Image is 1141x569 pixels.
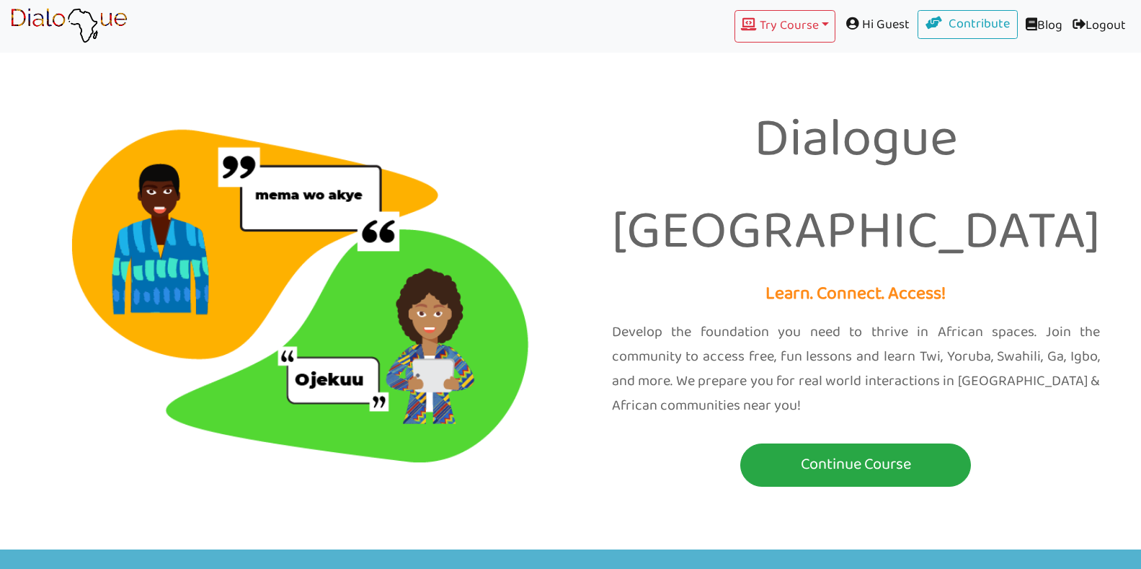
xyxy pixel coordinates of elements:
[10,8,128,44] img: learn African language platform app
[1018,10,1067,43] a: Blog
[582,279,1131,310] p: Learn. Connect. Access!
[744,451,967,478] p: Continue Course
[740,444,971,487] button: Continue Course
[918,10,1018,39] a: Contribute
[835,10,918,40] span: Hi Guest
[734,10,835,43] button: Try Course
[582,95,1131,279] p: Dialogue [GEOGRAPHIC_DATA]
[1067,10,1131,43] a: Logout
[612,320,1101,418] p: Develop the foundation you need to thrive in African spaces. Join the community to access free, f...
